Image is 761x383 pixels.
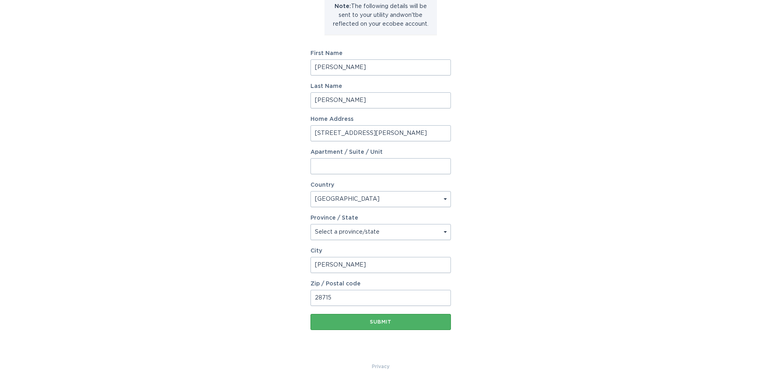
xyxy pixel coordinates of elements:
div: Submit [315,320,447,324]
label: Apartment / Suite / Unit [310,149,451,155]
label: Home Address [310,116,451,122]
p: The following details will be sent to your utility and won't be reflected on your ecobee account. [331,2,431,29]
a: Privacy Policy & Terms of Use [372,362,390,371]
label: Zip / Postal code [310,281,451,287]
label: First Name [310,51,451,56]
button: Submit [310,314,451,330]
label: Country [310,182,334,188]
label: Last Name [310,84,451,89]
label: Province / State [310,215,358,221]
label: City [310,248,451,254]
strong: Note: [335,4,351,9]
